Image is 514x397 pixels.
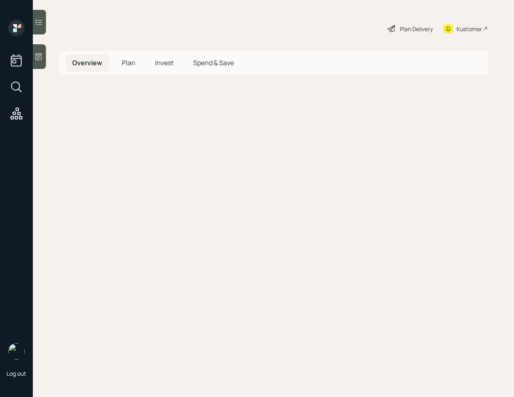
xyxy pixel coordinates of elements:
img: retirable_logo.png [8,343,25,360]
span: Invest [155,58,174,67]
span: Overview [72,58,102,67]
span: Spend & Save [193,58,234,67]
div: Plan Delivery [400,25,433,33]
div: Log out [7,370,26,377]
span: Plan [122,58,135,67]
div: Kustomer [457,25,482,33]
